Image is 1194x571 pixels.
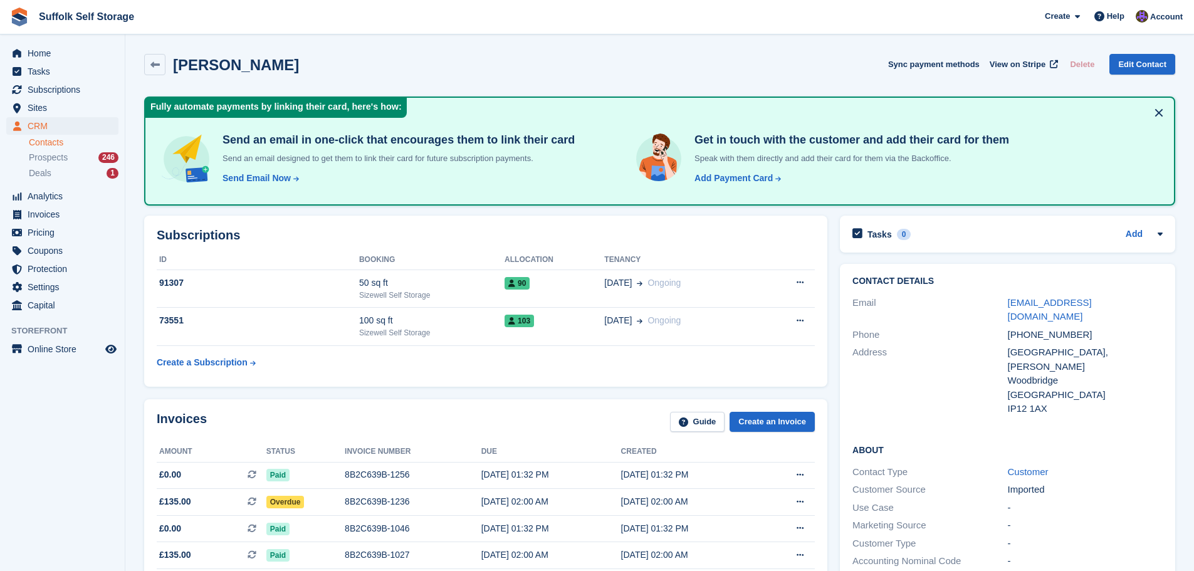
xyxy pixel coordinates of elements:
[28,224,103,241] span: Pricing
[145,98,407,118] div: Fully automate payments by linking their card, here's how:
[852,518,1007,533] div: Marketing Source
[217,152,575,165] p: Send an email designed to get them to link their card for future subscription payments.
[359,290,505,301] div: Sizewell Self Storage
[481,468,621,481] div: [DATE] 01:32 PM
[647,315,681,325] span: Ongoing
[647,278,681,288] span: Ongoing
[160,133,212,185] img: send-email-b5881ef4c8f827a638e46e229e590028c7e36e3a6c99d2365469aff88783de13.svg
[359,314,505,327] div: 100 sq ft
[6,63,118,80] a: menu
[621,442,761,462] th: Created
[1109,54,1175,75] a: Edit Contact
[852,345,1007,416] div: Address
[505,277,530,290] span: 90
[1008,518,1163,533] div: -
[1126,228,1143,242] a: Add
[505,250,604,270] th: Allocation
[28,278,103,296] span: Settings
[28,242,103,259] span: Coupons
[345,468,481,481] div: 8B2C639B-1256
[345,548,481,562] div: 8B2C639B-1027
[266,469,290,481] span: Paid
[28,340,103,358] span: Online Store
[1008,297,1092,322] a: [EMAIL_ADDRESS][DOMAIN_NAME]
[157,351,256,374] a: Create a Subscription
[28,63,103,80] span: Tasks
[6,45,118,62] a: menu
[223,172,291,185] div: Send Email Now
[1150,11,1183,23] span: Account
[990,58,1045,71] span: View on Stripe
[6,99,118,117] a: menu
[604,314,632,327] span: [DATE]
[505,315,534,327] span: 103
[157,250,359,270] th: ID
[28,206,103,223] span: Invoices
[1008,345,1163,374] div: [GEOGRAPHIC_DATA], [PERSON_NAME]
[29,152,68,164] span: Prospects
[6,224,118,241] a: menu
[1065,54,1099,75] button: Delete
[1008,328,1163,342] div: [PHONE_NUMBER]
[266,496,305,508] span: Overdue
[159,522,181,535] span: £0.00
[28,99,103,117] span: Sites
[266,442,345,462] th: Status
[266,523,290,535] span: Paid
[28,260,103,278] span: Protection
[694,172,773,185] div: Add Payment Card
[28,117,103,135] span: CRM
[1008,388,1163,402] div: [GEOGRAPHIC_DATA]
[1008,466,1049,477] a: Customer
[852,443,1163,456] h2: About
[621,548,761,562] div: [DATE] 02:00 AM
[481,495,621,508] div: [DATE] 02:00 AM
[1107,10,1124,23] span: Help
[157,356,248,369] div: Create a Subscription
[6,278,118,296] a: menu
[6,242,118,259] a: menu
[157,442,266,462] th: Amount
[888,54,980,75] button: Sync payment methods
[28,296,103,314] span: Capital
[29,167,51,179] span: Deals
[359,276,505,290] div: 50 sq ft
[1136,10,1148,23] img: Emma
[34,6,139,27] a: Suffolk Self Storage
[670,412,725,432] a: Guide
[29,167,118,180] a: Deals 1
[852,554,1007,568] div: Accounting Nominal Code
[157,228,815,243] h2: Subscriptions
[98,152,118,163] div: 246
[6,117,118,135] a: menu
[157,276,359,290] div: 91307
[689,152,1009,165] p: Speak with them directly and add their card for them via the Backoffice.
[11,325,125,337] span: Storefront
[28,45,103,62] span: Home
[28,81,103,98] span: Subscriptions
[6,340,118,358] a: menu
[6,81,118,98] a: menu
[604,250,761,270] th: Tenancy
[28,187,103,205] span: Analytics
[1008,537,1163,551] div: -
[852,465,1007,479] div: Contact Type
[621,468,761,481] div: [DATE] 01:32 PM
[867,229,892,240] h2: Tasks
[689,133,1009,147] h4: Get in touch with the customer and add their card for them
[852,537,1007,551] div: Customer Type
[29,151,118,164] a: Prospects 246
[1045,10,1070,23] span: Create
[10,8,29,26] img: stora-icon-8386f47178a22dfd0bd8f6a31ec36ba5ce8667c1dd55bd0f319d3a0aa187defe.svg
[621,495,761,508] div: [DATE] 02:00 AM
[621,522,761,535] div: [DATE] 01:32 PM
[159,548,191,562] span: £135.00
[1008,402,1163,416] div: IP12 1AX
[1008,374,1163,388] div: Woodbridge
[159,495,191,508] span: £135.00
[173,56,299,73] h2: [PERSON_NAME]
[159,468,181,481] span: £0.00
[359,327,505,338] div: Sizewell Self Storage
[345,495,481,508] div: 8B2C639B-1236
[359,250,505,270] th: Booking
